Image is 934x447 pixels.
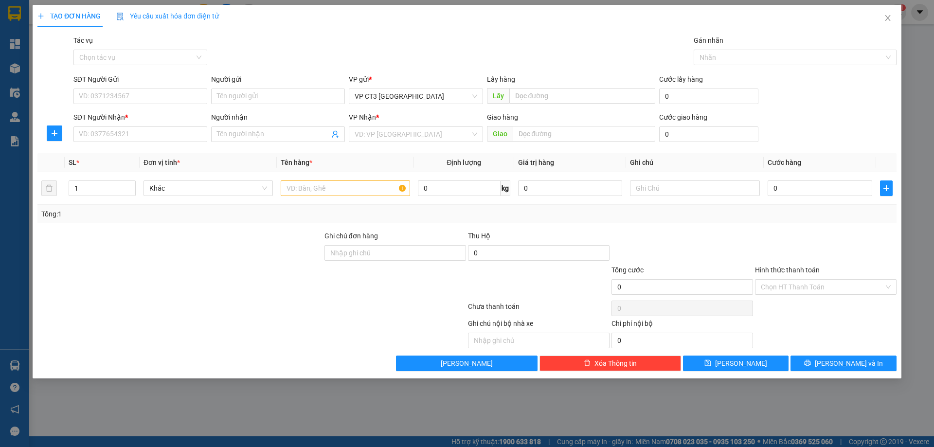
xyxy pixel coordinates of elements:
[791,356,897,371] button: printer[PERSON_NAME] và In
[4,30,18,39] strong: Gửi:
[37,12,101,20] span: TẠO ĐƠN HÀNG
[880,180,893,196] button: plus
[73,112,207,123] div: SĐT Người Nhận
[144,159,180,166] span: Đơn vị tính
[349,74,483,85] div: VP gửi
[716,358,768,369] span: [PERSON_NAME]
[116,13,124,20] img: icon
[518,180,623,196] input: 0
[694,36,723,44] label: Gán nhãn
[487,75,515,83] span: Lấy hàng
[396,356,538,371] button: [PERSON_NAME]
[79,43,104,54] span: Mỹ Ca
[815,358,883,369] span: [PERSON_NAME] và In
[324,245,466,261] input: Ghi chú đơn hàng
[349,113,377,121] span: VP Nhận
[79,55,117,65] span: Kiều Mỹ ca
[659,75,703,83] label: Cước lấy hàng
[659,126,758,142] input: Cước giao hàng
[467,301,611,318] div: Chưa thanh toán
[4,50,18,59] span: Như
[447,159,482,166] span: Định lượng
[513,126,655,142] input: Dọc đường
[705,359,712,367] span: save
[69,159,76,166] span: SL
[37,13,44,19] span: plus
[33,5,113,19] strong: Nhà xe Đức lộc
[755,266,820,274] label: Hình thức thanh toán
[659,89,758,104] input: Cước lấy hàng
[41,180,57,196] button: delete
[47,125,62,141] button: plus
[874,5,901,32] button: Close
[768,159,801,166] span: Cước hàng
[611,266,644,274] span: Tổng cước
[468,232,490,240] span: Thu Hộ
[501,180,510,196] span: kg
[880,184,892,192] span: plus
[332,130,340,138] span: user-add
[804,359,811,367] span: printer
[540,356,682,371] button: deleteXóa Thông tin
[627,153,764,172] th: Ghi chú
[149,181,267,196] span: Khác
[441,358,493,369] span: [PERSON_NAME]
[683,356,789,371] button: save[PERSON_NAME]
[509,88,655,104] input: Dọc đường
[281,180,410,196] input: VD: Bàn, Ghế
[611,318,753,333] div: Chi phí nội bộ
[594,358,637,369] span: Xóa Thông tin
[324,232,378,240] label: Ghi chú đơn hàng
[73,36,93,44] label: Tác vụ
[630,180,760,196] input: Ghi Chú
[487,113,518,121] span: Giao hàng
[468,318,610,333] div: Ghi chú nội bộ nhà xe
[518,159,554,166] span: Giá trị hàng
[4,60,48,70] span: 0935784534
[884,14,892,22] span: close
[79,23,127,42] span: VP Cam Ranh
[584,359,591,367] span: delete
[211,74,345,85] div: Người gửi
[487,88,509,104] span: Lấy
[211,112,345,123] div: Người nhận
[4,30,77,48] span: VP CT3 [GEOGRAPHIC_DATA]
[73,74,207,85] div: SĐT Người Gửi
[281,159,312,166] span: Tên hàng
[355,89,477,104] span: VP CT3 Nha Trang
[79,66,123,75] span: 0373144070
[487,126,513,142] span: Giao
[116,12,219,20] span: Yêu cầu xuất hóa đơn điện tử
[47,129,62,137] span: plus
[79,23,100,33] strong: Nhận:
[659,113,707,121] label: Cước giao hàng
[41,209,360,219] div: Tổng: 1
[468,333,610,348] input: Nhập ghi chú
